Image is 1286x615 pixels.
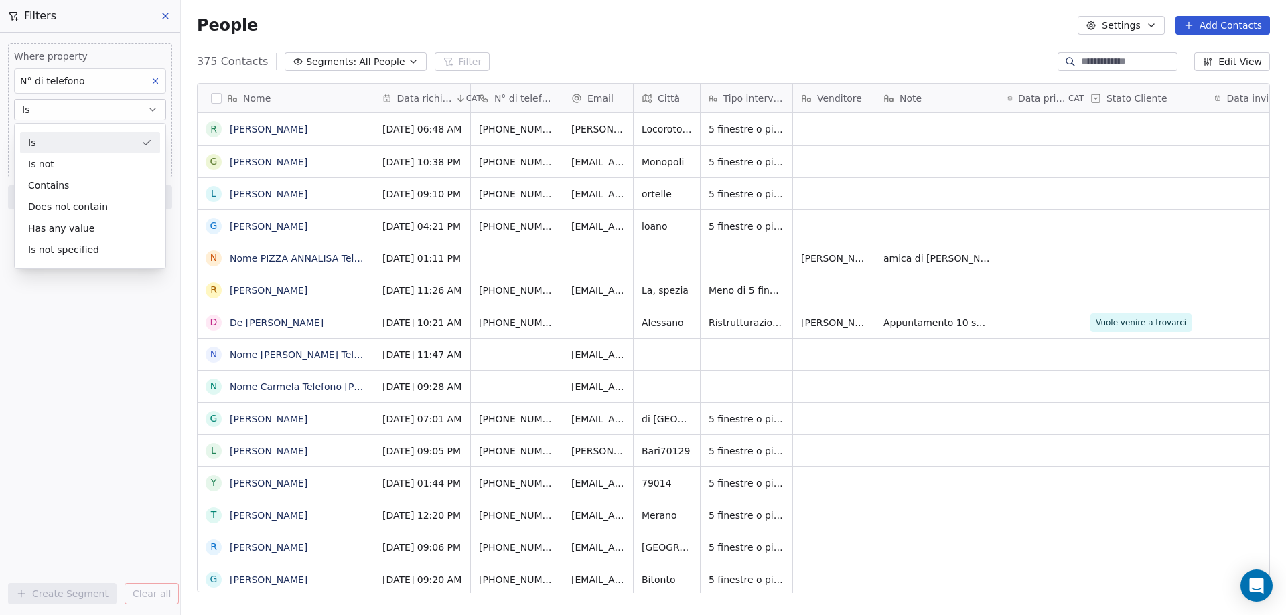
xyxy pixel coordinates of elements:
span: 375 Contacts [197,54,268,70]
div: G [210,412,218,426]
a: [PERSON_NAME] [230,189,307,199]
span: [EMAIL_ADDRESS][DOMAIN_NAME] [571,187,625,201]
span: 5 finestre o più di 5 [709,122,784,136]
a: [PERSON_NAME] [230,542,307,553]
div: Data primo contattoCAT [999,84,1082,112]
div: R [210,122,217,137]
span: [EMAIL_ADDRESS][DOMAIN_NAME] [571,412,625,426]
span: 5 finestre o più di 5 [709,219,784,233]
span: 5 finestre o più di 5 [709,476,784,490]
span: [GEOGRAPHIC_DATA] [642,541,692,554]
span: [DATE] 07:01 AM [382,412,462,426]
span: Appuntamento 10 settembre ore 16 [883,316,991,329]
span: Email [587,92,614,105]
span: Data primo contatto [1018,92,1066,105]
span: All People [359,55,405,69]
button: Filter [435,52,490,71]
div: G [210,219,218,233]
a: [PERSON_NAME] [230,157,307,167]
span: Segments: [306,55,356,69]
span: [PHONE_NUMBER] [479,573,555,586]
a: [PERSON_NAME] [230,285,307,296]
span: di [GEOGRAPHIC_DATA], Monteroni [642,412,692,426]
div: grid [198,113,374,593]
span: Tipo intervento [723,92,784,105]
span: People [197,15,258,35]
a: [PERSON_NAME] [230,414,307,424]
span: [DATE] 11:47 AM [382,348,462,361]
a: Nome Carmela Telefono [PHONE_NUMBER] [GEOGRAPHIC_DATA] Email [EMAIL_ADDRESS][DOMAIN_NAME] Trattam... [230,381,1226,392]
div: Suggestions [15,132,165,260]
span: [PHONE_NUMBER] [479,155,555,169]
div: D [210,315,218,329]
div: L [211,187,216,201]
span: [PHONE_NUMBER] [479,541,555,554]
span: Bitonto [642,573,692,586]
span: [DATE] 10:21 AM [382,316,462,329]
span: Locorotondo [642,122,692,136]
span: Alessano [642,316,692,329]
span: [PERSON_NAME][DOMAIN_NAME]@libero.i [571,444,625,458]
span: [EMAIL_ADDRESS][DOMAIN_NAME] [571,348,625,361]
a: [PERSON_NAME] [230,221,307,232]
span: [PHONE_NUMBER] [479,284,555,297]
span: [PHONE_NUMBER] [479,444,555,458]
div: Data richiestaCAT [374,84,470,112]
span: 5 finestre o più di 5 [709,541,784,554]
span: [PERSON_NAME] [801,316,867,329]
div: N [210,347,217,361]
span: Merano [642,509,692,522]
div: Is not [20,153,160,175]
div: T [211,508,217,522]
span: CAT [466,93,482,104]
span: [DATE] 12:20 PM [382,509,462,522]
span: [DATE] 09:20 AM [382,573,462,586]
div: Note [875,84,999,112]
span: 5 finestre o più di 5 [709,155,784,169]
span: [DATE] 10:38 PM [382,155,462,169]
span: [EMAIL_ADDRESS][DOMAIN_NAME] [571,219,625,233]
span: [PERSON_NAME] [801,252,867,265]
span: Città [658,92,680,105]
div: Open Intercom Messenger [1240,569,1273,602]
div: Email [563,84,633,112]
span: Note [900,92,922,105]
div: G [210,155,218,169]
span: Monopoli [642,155,692,169]
div: Tipo intervento [701,84,792,112]
span: [PHONE_NUMBER] [479,509,555,522]
span: [EMAIL_ADDRESS][DOMAIN_NAME] [571,573,625,586]
div: L [211,444,216,458]
span: Stato Cliente [1106,92,1167,105]
a: [PERSON_NAME] [230,510,307,521]
a: [PERSON_NAME] [230,446,307,456]
a: [PERSON_NAME] [230,124,307,135]
span: Vuole venire a trovarci [1096,316,1186,329]
span: 5 finestre o più di 5 [709,573,784,586]
span: [PHONE_NUMBER] [479,412,555,426]
span: CAT [1068,93,1084,104]
span: Data richiesta [397,92,453,105]
span: [EMAIL_ADDRESS][DOMAIN_NAME] [571,509,625,522]
div: Has any value [20,217,160,239]
a: [PERSON_NAME] [230,478,307,489]
a: Nome [PERSON_NAME] Telefono [PHONE_NUMBER] [GEOGRAPHIC_DATA] (Mt) Email [EMAIL_ADDRESS][DOMAIN_NA... [230,349,1261,360]
span: Nome [243,92,271,105]
div: Y [211,476,217,490]
span: [EMAIL_ADDRESS][DOMAIN_NAME] [571,476,625,490]
div: Is [20,132,160,153]
span: Meno di 5 finestre [709,284,784,297]
div: R [210,283,217,297]
span: Venditore [817,92,862,105]
a: [PERSON_NAME] [230,574,307,585]
span: [EMAIL_ADDRESS][DOMAIN_NAME] [571,380,625,393]
span: [PHONE_NUMBER] [479,219,555,233]
div: N [210,379,217,393]
span: [DATE] 01:11 PM [382,252,462,265]
span: 79014 [642,476,692,490]
span: 5 finestre o più di 5 [709,412,784,426]
span: Bari70129 [642,444,692,458]
span: [DATE] 04:21 PM [382,219,462,233]
button: Add Contacts [1175,16,1270,35]
span: [PERSON_NAME][EMAIL_ADDRESS][DOMAIN_NAME] [571,122,625,136]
